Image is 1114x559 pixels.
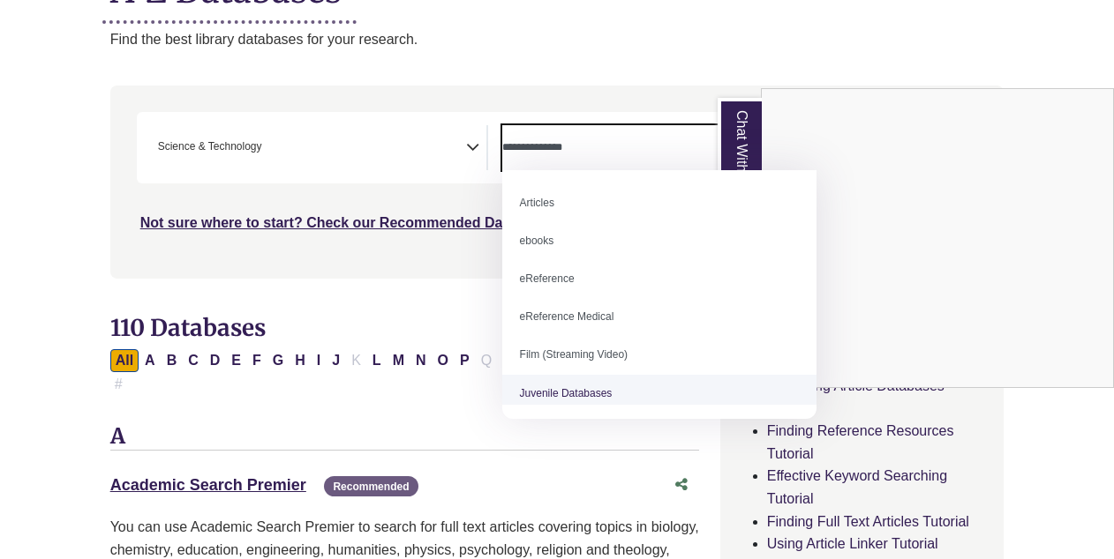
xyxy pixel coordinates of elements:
[502,222,817,260] li: ebooks
[718,98,762,205] a: Chat With Us
[502,184,817,222] li: Articles
[502,298,817,336] li: eReference Medical
[502,336,817,374] li: Film (Streaming Video)
[761,88,1114,388] div: Chat With Us
[762,89,1113,387] iframe: Chat Widget
[502,375,817,413] li: Juvenile Databases
[502,260,817,298] li: eReference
